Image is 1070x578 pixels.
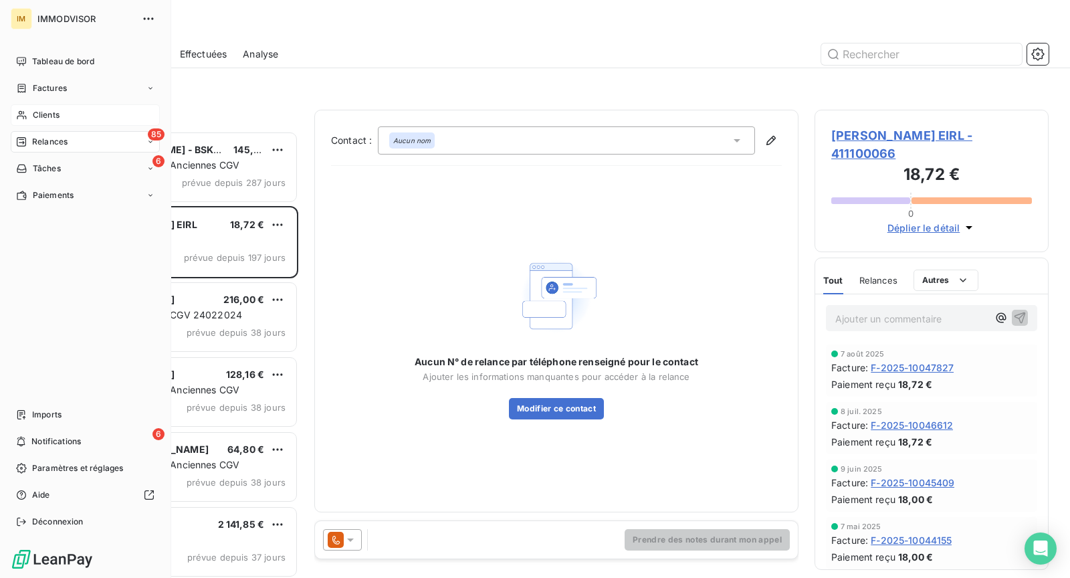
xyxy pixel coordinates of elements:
[821,43,1022,65] input: Rechercher
[33,189,74,201] span: Paiements
[32,462,123,474] span: Paramètres et réglages
[152,155,165,167] span: 6
[11,484,160,506] a: Aide
[233,144,274,155] span: 145,44 €
[33,109,60,121] span: Clients
[887,221,960,235] span: Déplier le détail
[187,327,286,338] span: prévue depuis 38 jours
[831,418,868,432] span: Facture :
[831,361,868,375] span: Facture :
[841,522,881,531] span: 7 mai 2025
[898,377,932,391] span: 18,72 €
[871,361,954,375] span: F-2025-10047827
[831,476,868,490] span: Facture :
[331,134,378,147] label: Contact :
[831,533,868,547] span: Facture :
[148,128,165,140] span: 85
[423,371,689,382] span: Ajouter les informations manquantes pour accéder à la relance
[823,275,843,286] span: Tout
[32,56,94,68] span: Tableau de bord
[831,126,1032,163] span: [PERSON_NAME] EIRL - 411100066
[514,253,599,339] img: Empty state
[914,270,978,291] button: Autres
[32,409,62,421] span: Imports
[32,516,84,528] span: Déconnexion
[415,355,698,369] span: Aucun N° de relance par téléphone renseigné pour le contact
[33,82,67,94] span: Factures
[831,435,895,449] span: Paiement reçu
[831,377,895,391] span: Paiement reçu
[218,518,265,530] span: 2 141,85 €
[11,549,94,570] img: Logo LeanPay
[32,489,50,501] span: Aide
[831,550,895,564] span: Paiement reçu
[898,492,933,506] span: 18,00 €
[841,407,882,415] span: 8 juil. 2025
[898,550,933,564] span: 18,00 €
[152,428,165,440] span: 6
[509,398,604,419] button: Modifier ce contact
[859,275,897,286] span: Relances
[871,533,952,547] span: F-2025-10044155
[883,220,980,235] button: Déplier le détail
[898,435,932,449] span: 18,72 €
[11,8,32,29] div: IM
[230,219,264,230] span: 18,72 €
[871,418,953,432] span: F-2025-10046612
[184,252,286,263] span: prévue depuis 197 jours
[227,444,264,455] span: 64,80 €
[841,350,885,358] span: 7 août 2025
[908,208,914,219] span: 0
[226,369,264,380] span: 128,16 €
[841,465,883,473] span: 9 juin 2025
[243,47,278,61] span: Analyse
[1025,533,1057,565] div: Open Intercom Messenger
[182,177,286,188] span: prévue depuis 287 jours
[37,13,134,24] span: IMMODVISOR
[187,552,286,563] span: prévue depuis 37 jours
[31,436,81,448] span: Notifications
[32,136,68,148] span: Relances
[64,131,298,578] div: grid
[831,163,1032,189] h3: 18,72 €
[187,477,286,488] span: prévue depuis 38 jours
[223,294,264,305] span: 216,00 €
[625,529,790,551] button: Prendre des notes durant mon appel
[393,136,431,145] em: Aucun nom
[94,144,266,155] span: EI [PERSON_NAME] - BSK Immobilier
[871,476,954,490] span: F-2025-10045409
[187,402,286,413] span: prévue depuis 38 jours
[180,47,227,61] span: Effectuées
[33,163,61,175] span: Tâches
[831,492,895,506] span: Paiement reçu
